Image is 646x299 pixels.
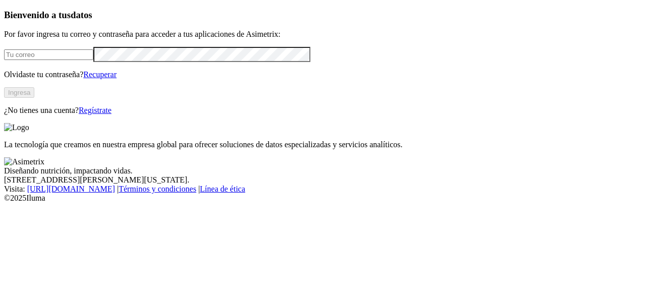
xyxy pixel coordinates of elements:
[200,185,245,193] a: Línea de ética
[4,175,642,185] div: [STREET_ADDRESS][PERSON_NAME][US_STATE].
[4,49,93,60] input: Tu correo
[4,194,642,203] div: © 2025 Iluma
[4,185,642,194] div: Visita : | |
[119,185,196,193] a: Términos y condiciones
[4,166,642,175] div: Diseñando nutrición, impactando vidas.
[83,70,117,79] a: Recuperar
[4,106,642,115] p: ¿No tienes una cuenta?
[79,106,112,114] a: Regístrate
[4,157,44,166] img: Asimetrix
[4,70,642,79] p: Olvidaste tu contraseña?
[4,10,642,21] h3: Bienvenido a tus
[71,10,92,20] span: datos
[4,123,29,132] img: Logo
[4,30,642,39] p: Por favor ingresa tu correo y contraseña para acceder a tus aplicaciones de Asimetrix:
[4,87,34,98] button: Ingresa
[4,140,642,149] p: La tecnología que creamos en nuestra empresa global para ofrecer soluciones de datos especializad...
[27,185,115,193] a: [URL][DOMAIN_NAME]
